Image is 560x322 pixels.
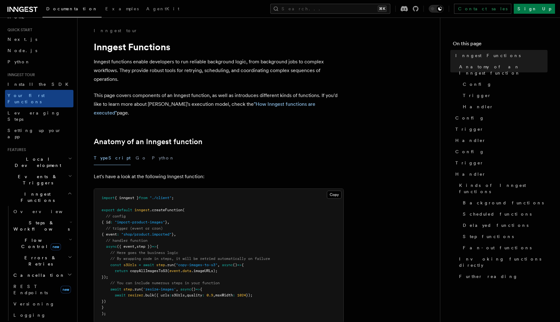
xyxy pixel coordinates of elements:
button: TypeScript [94,151,131,165]
span: Fan-out functions [463,245,532,251]
a: Inngest Functions [453,50,547,61]
span: return [115,269,128,273]
a: Scheduled functions [460,208,547,220]
span: Handler [455,171,486,177]
span: new [61,286,71,293]
span: Flow Control [11,237,69,250]
span: new [51,243,61,250]
span: "./client" [150,196,172,200]
span: resizer [128,293,143,297]
a: Inngest tour [94,27,137,34]
span: "copy-images-to-s3" [176,263,217,267]
span: Delayed functions [463,222,528,228]
span: . [180,269,182,273]
a: Your first Functions [5,90,73,107]
span: ; [172,196,174,200]
button: Events & Triggers [5,171,73,188]
button: Flow Controlnew [11,235,73,252]
button: Go [136,151,147,165]
span: Documentation [46,6,98,11]
a: Leveraging Steps [5,107,73,125]
span: { [242,263,244,267]
p: Inngest functions enable developers to run reliable background logic, from background jobs to com... [94,57,344,84]
span: : [110,220,112,224]
span: // By wrapping code in steps, it will be retried automatically on failure [110,256,270,261]
span: 0.9 [207,293,213,297]
button: Cancellation [11,270,73,281]
a: Contact sales [454,4,511,14]
span: => [196,287,200,291]
a: Examples [102,2,142,17]
a: Invoking functions directly [457,253,547,271]
span: quality [187,293,202,297]
span: => [237,263,242,267]
span: () [233,263,237,267]
a: Trigger [453,157,547,168]
a: Handler [460,101,547,112]
span: step [123,287,132,291]
span: AgentKit [146,6,179,11]
span: : [233,293,235,297]
button: Python [152,151,175,165]
kbd: ⌘K [378,6,387,12]
button: Inngest Functions [5,188,73,206]
span: s3Urls [172,293,185,297]
span: Node.js [7,48,37,53]
span: Further reading [459,273,518,280]
a: Kinds of Inngest functions [457,180,547,197]
button: Search...⌘K [270,4,390,14]
span: REST Endpoints [13,284,48,295]
span: { event [102,232,117,237]
span: export [102,208,115,212]
span: step [156,263,165,267]
a: Anatomy of an Inngest function [457,61,547,79]
div: Inngest Functions [5,206,73,321]
span: Cancellation [11,272,65,278]
span: () [191,287,196,291]
span: Install the SDK [7,82,72,87]
span: maxWidth [215,293,233,297]
span: Events & Triggers [5,173,68,186]
span: , [185,293,187,297]
span: } [102,305,104,310]
span: event [169,269,180,273]
p: Let's have a look at the following Inngest function: [94,172,344,181]
span: Steps & Workflows [11,220,70,232]
span: ); [102,311,106,316]
a: Setting up your app [5,125,73,142]
span: Trigger [463,92,491,99]
span: Anatomy of an Inngest function [459,64,547,76]
span: data [182,269,191,273]
span: from [139,196,147,200]
a: Fan-out functions [460,242,547,253]
span: ( [141,287,143,291]
a: Handler [453,135,547,146]
span: ({ urls [154,293,169,297]
span: ({ event [117,244,134,249]
a: Further reading [457,271,547,282]
span: 1024 [237,293,246,297]
a: Background functions [460,197,547,208]
span: Background functions [463,200,544,206]
span: : [202,293,204,297]
span: Logging [13,313,46,318]
span: Trigger [455,160,484,166]
a: Anatomy of an Inngest function [94,137,202,146]
span: await [115,293,126,297]
span: , [217,263,220,267]
button: Errors & Retries [11,252,73,270]
span: , [176,287,178,291]
a: Overview [11,206,73,217]
span: Next.js [7,37,37,42]
span: Trigger [455,126,484,132]
span: copyAllImagesToS3 [130,269,167,273]
span: { [200,287,202,291]
a: Trigger [453,124,547,135]
h4: On this page [453,40,547,50]
span: .run [132,287,141,291]
p: This page covers components of an Inngest function, as well as introduces different kinds of func... [94,91,344,117]
span: Scheduled functions [463,211,532,217]
span: async [180,287,191,291]
span: Quick start [5,27,32,32]
span: { inngest } [115,196,139,200]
